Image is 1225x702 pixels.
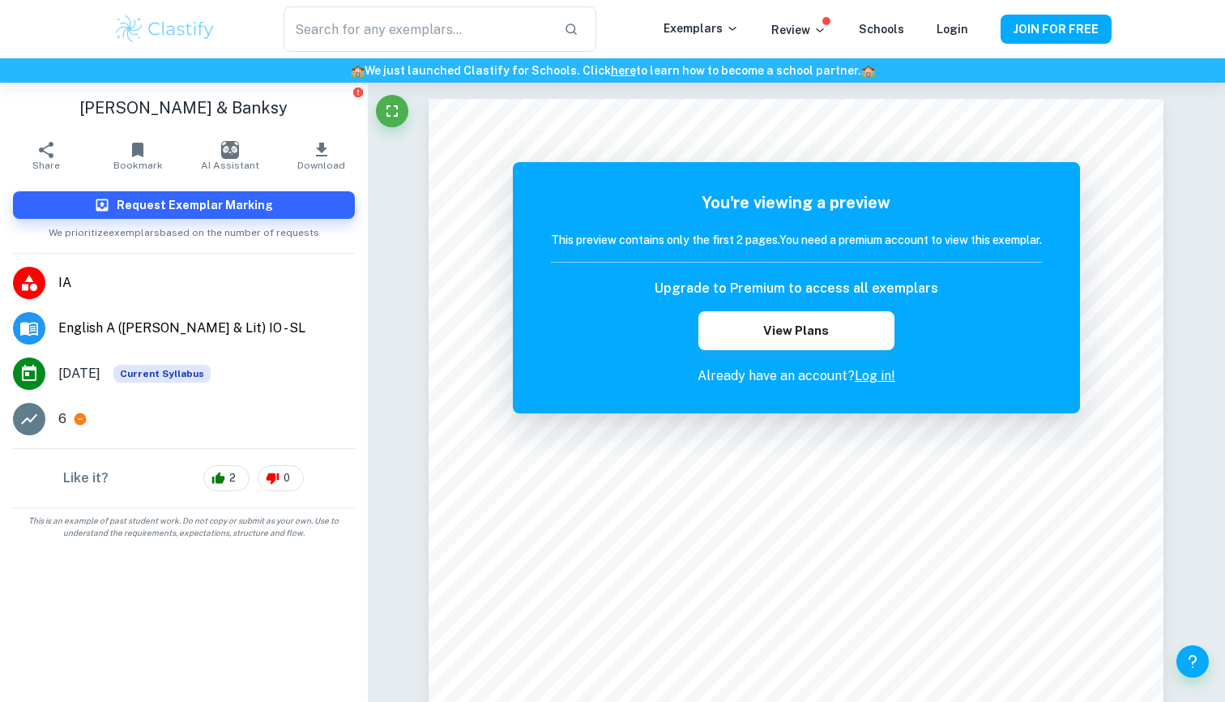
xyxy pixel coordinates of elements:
button: Fullscreen [376,95,408,127]
a: Log in! [855,368,895,383]
button: Help and Feedback [1176,645,1209,678]
div: This exemplar is based on the current syllabus. Feel free to refer to it for inspiration/ideas wh... [113,365,211,383]
h6: Like it? [63,469,109,488]
p: 6 [58,409,66,429]
span: English A ([PERSON_NAME] & Lit) IO - SL [58,319,355,338]
span: Current Syllabus [113,365,211,383]
span: Share [32,160,60,171]
h6: This preview contains only the first 2 pages. You need a premium account to view this exemplar. [551,231,1042,249]
button: Download [275,133,367,178]
span: 2 [220,470,245,486]
h6: Request Exemplar Marking [117,196,273,214]
button: Report issue [352,86,365,98]
input: Search for any exemplars... [284,6,551,52]
a: Schools [859,23,904,36]
a: Login [937,23,968,36]
button: View Plans [698,311,894,350]
h6: We just launched Clastify for Schools. Click to learn how to become a school partner. [3,62,1222,79]
h6: Upgrade to Premium to access all exemplars [655,279,938,298]
img: Clastify logo [113,13,216,45]
p: Already have an account? [551,366,1042,386]
button: Bookmark [92,133,183,178]
span: [DATE] [58,364,100,383]
span: IA [58,273,355,293]
span: 0 [275,470,299,486]
span: We prioritize exemplars based on the number of requests [49,219,319,240]
h1: [PERSON_NAME] & Banksy [13,96,355,120]
div: 2 [203,465,250,491]
a: here [611,64,636,77]
span: Bookmark [113,160,163,171]
p: Review [771,21,826,39]
p: Exemplars [664,19,739,37]
span: 🏫 [351,64,365,77]
button: Request Exemplar Marking [13,191,355,219]
span: This is an example of past student work. Do not copy or submit as your own. Use to understand the... [6,515,361,539]
img: AI Assistant [221,141,239,159]
button: JOIN FOR FREE [1001,15,1112,44]
span: Download [297,160,345,171]
button: AI Assistant [184,133,275,178]
span: 🏫 [861,64,875,77]
span: AI Assistant [201,160,259,171]
div: 0 [258,465,304,491]
h5: You're viewing a preview [551,190,1042,215]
